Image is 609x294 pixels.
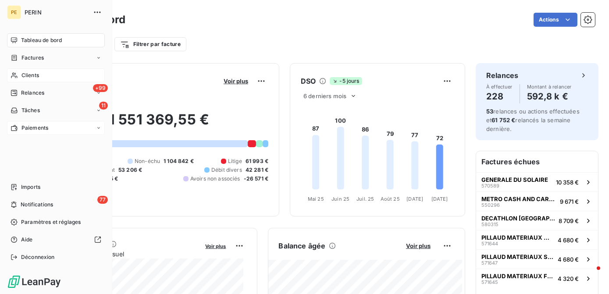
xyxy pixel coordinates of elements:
[527,89,572,103] h4: 592,8 k €
[381,196,400,202] tspan: Août 25
[301,76,316,86] h6: DSO
[246,157,268,165] span: 61 993 €
[486,89,513,103] h4: 228
[486,70,518,81] h6: Relances
[331,196,349,202] tspan: Juin 25
[558,256,579,263] span: 4 680 €
[93,84,108,92] span: +99
[224,78,248,85] span: Voir plus
[481,253,554,260] span: PILLAUD MATERIAUX SAS
[7,275,61,289] img: Logo LeanPay
[21,183,40,191] span: Imports
[330,77,362,85] span: -5 jours
[481,222,499,227] span: 580315
[406,242,431,249] span: Voir plus
[21,253,55,261] span: Déconnexion
[556,179,579,186] span: 10 358 €
[50,249,199,259] span: Chiffre d'affaires mensuel
[481,234,554,241] span: PILLAUD MATERIAUX MEAUX
[21,71,39,79] span: Clients
[403,242,433,250] button: Voir plus
[481,241,498,246] span: 571644
[21,236,33,244] span: Aide
[527,84,572,89] span: Montant à relancer
[114,37,186,51] button: Filtrer par facture
[481,273,554,280] span: PILLAUD MATERIAUX FÈRE EN TARDENOIS
[206,243,226,249] span: Voir plus
[486,108,580,132] span: relances ou actions effectuées et relancés la semaine dernière.
[7,5,21,19] div: PE
[135,157,160,165] span: Non-échu
[21,54,44,62] span: Factures
[21,36,62,44] span: Tableau de bord
[431,196,448,202] tspan: [DATE]
[21,106,40,114] span: Tâches
[476,172,598,191] button: GENERALE DU SOLAIRE57058910 358 €
[486,108,493,115] span: 53
[406,196,423,202] tspan: [DATE]
[579,264,600,285] iframe: Intercom live chat
[21,89,44,97] span: Relances
[481,202,500,208] span: 550296
[481,183,499,188] span: 570589
[481,260,498,266] span: 571647
[164,157,194,165] span: 1 104 842 €
[228,157,242,165] span: Litige
[486,84,513,89] span: À effectuer
[558,275,579,282] span: 4 320 €
[558,237,579,244] span: 4 680 €
[481,176,548,183] span: GENERALE DU SOLAIRE
[118,166,142,174] span: 53 206 €
[279,241,326,251] h6: Balance âgée
[211,166,242,174] span: Débit divers
[21,124,48,132] span: Paiements
[560,198,579,205] span: 9 671 €
[25,9,88,16] span: PERIN
[491,117,515,124] span: 61 752 €
[21,201,53,209] span: Notifications
[221,77,251,85] button: Voir plus
[476,230,598,249] button: PILLAUD MATERIAUX MEAUX5716444 680 €
[21,218,81,226] span: Paramètres et réglages
[244,175,268,183] span: -26 571 €
[481,195,556,202] span: METRO CASH AND CARRY FRANCE
[7,233,105,247] a: Aide
[476,191,598,211] button: METRO CASH AND CARRY FRANCE5502969 671 €
[476,269,598,288] button: PILLAUD MATERIAUX FÈRE EN TARDENOIS5716454 320 €
[203,242,229,250] button: Voir plus
[97,196,108,204] span: 77
[190,175,240,183] span: Avoirs non associés
[356,196,374,202] tspan: Juil. 25
[476,151,598,172] h6: Factures échues
[481,215,555,222] span: DECATHLON [GEOGRAPHIC_DATA]
[559,217,579,224] span: 8 709 €
[50,111,268,137] h2: 1 551 369,55 €
[303,92,346,99] span: 6 derniers mois
[99,102,108,110] span: 11
[476,249,598,269] button: PILLAUD MATERIAUX SAS5716474 680 €
[481,280,498,285] span: 571645
[246,166,268,174] span: 42 281 €
[308,196,324,202] tspan: Mai 25
[476,211,598,230] button: DECATHLON [GEOGRAPHIC_DATA]5803158 709 €
[534,13,577,27] button: Actions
